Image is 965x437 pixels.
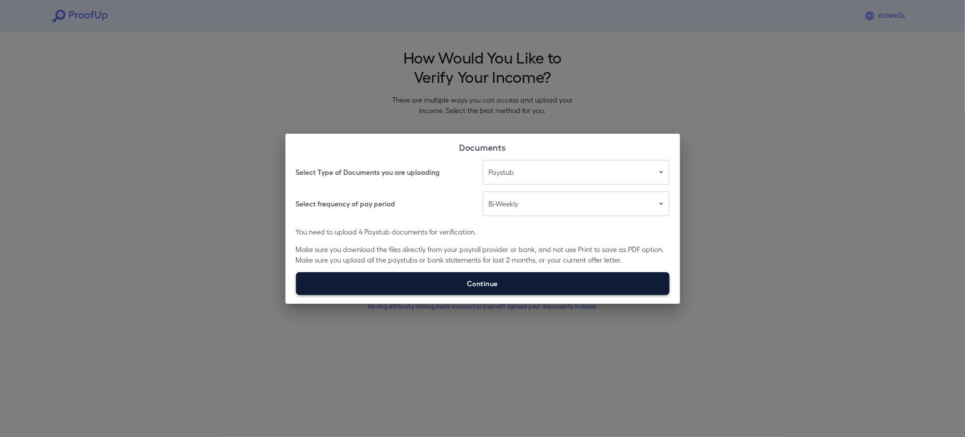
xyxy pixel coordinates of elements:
p: Make sure you download the files directly from your payroll provider or bank, and not use Print t... [296,244,669,265]
div: Bi-Weekly [483,192,669,216]
p: You need to upload 4 Paystub documents for verification. [296,227,669,237]
label: Continue [296,272,669,295]
h6: Select Type of Documents you are uploading [296,167,440,178]
h6: Select frequency of pay period [296,199,395,209]
h2: Documents [285,134,680,160]
div: Paystub [483,160,669,185]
